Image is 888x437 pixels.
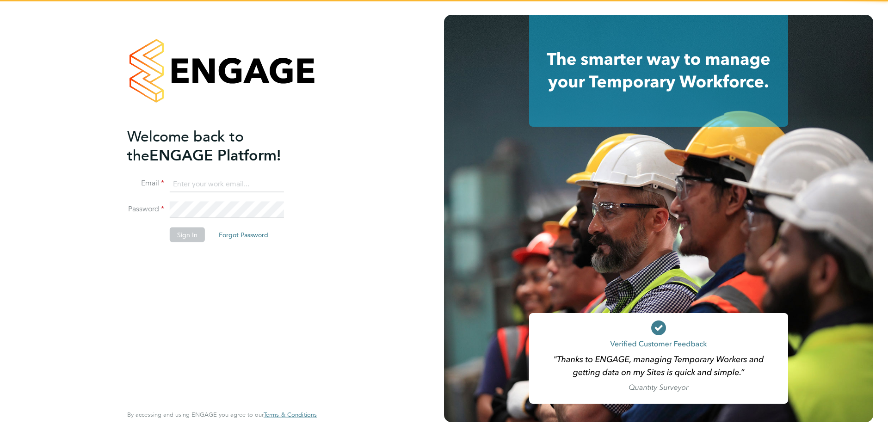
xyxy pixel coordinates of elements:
[127,127,244,164] span: Welcome back to the
[211,228,276,242] button: Forgot Password
[127,178,164,188] label: Email
[127,411,317,419] span: By accessing and using ENGAGE you agree to our
[264,411,317,419] a: Terms & Conditions
[127,204,164,214] label: Password
[170,176,284,192] input: Enter your work email...
[127,127,308,165] h2: ENGAGE Platform!
[170,228,205,242] button: Sign In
